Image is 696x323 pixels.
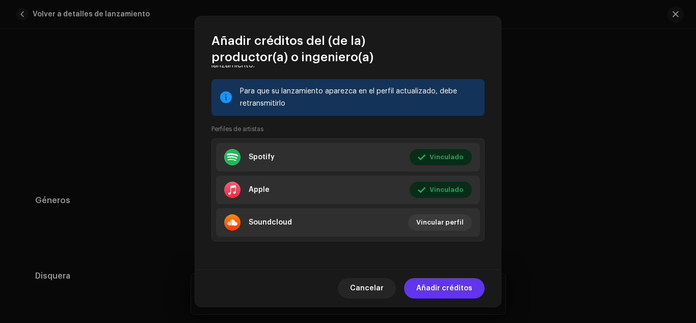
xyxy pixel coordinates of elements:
[350,278,384,299] span: Cancelar
[408,214,472,231] button: Vincular perfil
[249,218,292,227] div: Soundcloud
[416,212,464,233] span: Vincular perfil
[249,153,275,161] div: Spotify
[404,278,485,299] button: Añadir créditos
[240,85,476,110] div: Para que su lanzamiento aparezca en el perfil actualizado, debe retransmitirlo
[410,182,472,198] button: Vinculado
[249,186,270,194] div: Apple
[211,124,263,134] small: Perfiles de artistas
[416,278,472,299] span: Añadir créditos
[338,278,396,299] button: Cancelar
[410,149,472,165] button: Vinculado
[211,33,485,65] span: Añadir créditos del (de la) productor(a) o ingeniero(a)
[430,147,464,167] span: Vinculado
[430,180,464,200] span: Vinculado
